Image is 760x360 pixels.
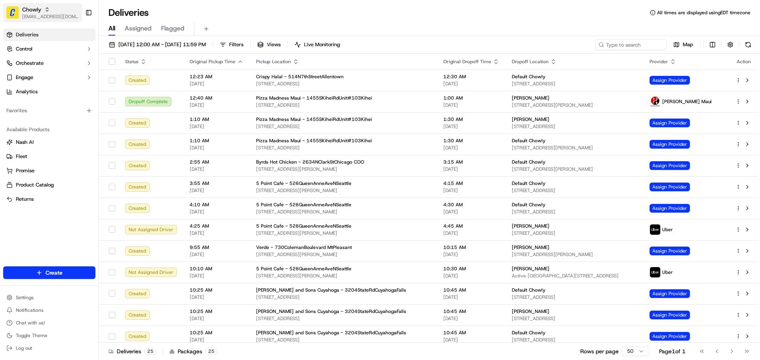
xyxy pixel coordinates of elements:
span: [DATE] [443,273,499,279]
span: [DATE] [443,315,499,322]
span: 1:00 AM [443,95,499,101]
span: Uber [662,226,673,233]
span: Analytics [16,88,38,95]
button: Map [670,39,697,50]
span: 3:55 AM [190,180,243,187]
span: [STREET_ADDRESS] [512,315,637,322]
h1: Deliveries [108,6,149,19]
div: Favorites [3,104,95,117]
span: [DATE] [443,230,499,236]
span: [PERSON_NAME] [512,116,549,123]
span: 5 Point Cafe - 526QueenAnneAveNSeattle [256,266,351,272]
span: Dropoff Location [512,58,549,65]
button: Toggle Theme [3,330,95,341]
span: 10:25 AM [190,308,243,315]
button: Log out [3,343,95,354]
span: Assign Provider [650,204,690,213]
span: Log out [16,345,32,351]
span: [PERSON_NAME] [512,266,549,272]
a: Fleet [6,153,92,160]
span: [DATE] [443,337,499,343]
button: Returns [3,193,95,205]
span: Returns [16,196,34,203]
span: 4:30 AM [443,202,499,208]
button: Product Catalog [3,179,95,191]
span: [STREET_ADDRESS][PERSON_NAME] [512,166,637,172]
span: [DATE] [190,230,243,236]
div: Packages [169,347,217,355]
span: 5 Point Cafe - 526QueenAnneAveNSeattle [256,202,351,208]
span: 12:40 AM [190,95,243,101]
span: Default Chowly [512,330,545,336]
span: 10:45 AM [443,287,499,293]
span: [STREET_ADDRESS] [256,81,431,87]
span: Default Chowly [512,180,545,187]
span: [DATE] [190,123,243,130]
a: Product Catalog [6,181,92,188]
span: [DATE] [190,81,243,87]
button: Refresh [743,39,754,50]
button: Create [3,266,95,279]
img: uber-new-logo.jpeg [650,224,660,235]
span: Filters [229,41,243,48]
span: [DATE] [190,187,243,194]
p: Rows per page [580,347,619,355]
span: [PERSON_NAME] [512,223,549,229]
span: All times are displayed using EDT timezone [657,9,750,16]
span: 12:23 AM [190,74,243,80]
span: Pylon [79,28,96,34]
span: Assign Provider [650,119,690,127]
button: Orchestrate [3,57,95,70]
span: Deliveries [16,31,38,38]
span: Status [125,58,139,65]
span: Assign Provider [650,161,690,170]
span: 10:30 AM [443,266,499,272]
span: [DATE] [190,145,243,151]
span: Pizza Madness Maui - 1455SKiheiRdUnit#103Kihei [256,116,372,123]
span: 9:55 AM [190,244,243,251]
span: Notifications [16,307,44,313]
span: [STREET_ADDRESS] [512,337,637,343]
button: Promise [3,164,95,177]
div: Page 1 of 1 [659,347,686,355]
span: [DATE] [190,337,243,343]
span: Verde - 730ColemanBoulevard MtPleasant [256,244,352,251]
span: [STREET_ADDRESS] [256,145,431,151]
div: Action [735,58,752,65]
span: Default Chowly [512,138,545,144]
span: [DATE] [443,209,499,215]
span: [STREET_ADDRESS] [512,209,637,215]
span: Original Pickup Time [190,58,236,65]
span: 10:25 AM [190,287,243,293]
button: Filters [216,39,247,50]
span: Promise [16,167,34,174]
span: 10:25 AM [190,330,243,336]
span: [PERSON_NAME] [512,308,549,315]
span: 2:55 AM [190,159,243,165]
span: Assign Provider [650,183,690,191]
span: 10:45 AM [443,308,499,315]
button: Settings [3,292,95,303]
img: uber-new-logo.jpeg [650,267,660,277]
span: Assign Provider [650,76,690,85]
span: [DATE] [443,145,499,151]
span: 1:30 AM [443,116,499,123]
span: Engage [16,74,33,81]
span: Assign Provider [650,247,690,255]
span: Provider [650,58,668,65]
span: Chat with us! [16,320,45,326]
span: [STREET_ADDRESS] [256,315,431,322]
span: [DATE] [443,81,499,87]
span: [STREET_ADDRESS][PERSON_NAME] [256,273,431,279]
span: [DATE] [190,209,243,215]
span: Default Chowly [512,202,545,208]
span: [STREET_ADDRESS] [256,102,431,108]
span: [PERSON_NAME] [512,244,549,251]
span: Crispy Halal - 514N7thStreetAllentown [256,74,344,80]
span: [STREET_ADDRESS] [256,337,431,343]
span: [DATE] [443,187,499,194]
span: [DATE] [190,102,243,108]
button: [EMAIL_ADDRESS][DOMAIN_NAME] [22,13,79,20]
span: [STREET_ADDRESS][PERSON_NAME] [256,251,431,258]
span: Pickup Location [256,58,291,65]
